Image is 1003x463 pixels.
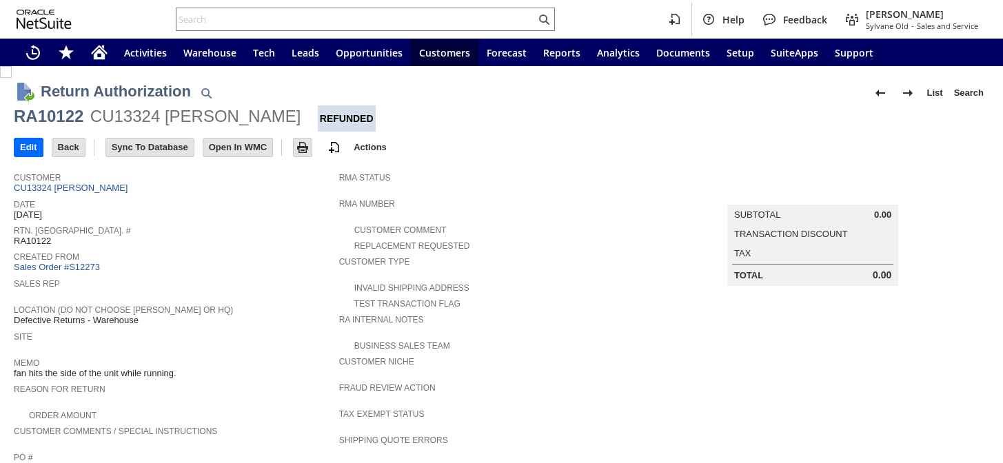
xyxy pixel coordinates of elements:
[917,21,978,31] span: Sales and Service
[911,21,914,31] span: -
[58,44,74,61] svg: Shortcuts
[283,39,327,66] a: Leads
[327,39,411,66] a: Opportunities
[354,283,469,293] a: Invalid Shipping Address
[17,39,50,66] a: Recent Records
[835,46,873,59] span: Support
[91,44,108,61] svg: Home
[648,39,718,66] a: Documents
[866,21,909,31] span: Sylvane Old
[718,39,762,66] a: Setup
[354,225,447,235] a: Customer Comment
[339,173,391,183] a: RMA Status
[116,39,175,66] a: Activities
[292,46,319,59] span: Leads
[14,105,83,127] div: RA10122
[762,39,827,66] a: SuiteApps
[203,138,273,156] input: Open In WMC
[354,299,460,309] a: Test Transaction Flag
[14,200,35,209] a: Date
[339,315,424,325] a: RA Internal Notes
[14,358,39,368] a: Memo
[294,138,312,156] input: Print
[771,46,818,59] span: SuiteApps
[14,315,139,326] span: Defective Returns - Warehouse
[354,341,450,351] a: Business Sales Team
[198,85,214,101] img: Quick Find
[124,46,167,59] span: Activities
[14,209,42,220] span: [DATE]
[543,46,580,59] span: Reports
[900,85,916,101] img: Next
[348,142,392,152] a: Actions
[14,173,61,183] a: Customer
[326,139,343,156] img: add-record.svg
[949,82,989,104] a: Search
[339,435,448,445] a: Shipping Quote Errors
[827,39,882,66] a: Support
[14,305,233,315] a: Location (Do Not Choose [PERSON_NAME] or HQ)
[354,241,470,251] a: Replacement Requested
[411,39,478,66] a: Customers
[597,46,640,59] span: Analytics
[175,39,245,66] a: Warehouse
[14,226,130,236] a: Rtn. [GEOGRAPHIC_DATA]. #
[656,46,710,59] span: Documents
[14,384,105,394] a: Reason For Return
[874,209,891,220] span: 0.00
[339,383,436,393] a: Fraud Review Action
[866,8,978,21] span: [PERSON_NAME]
[14,262,103,272] a: Sales Order #S12273
[52,138,85,156] input: Back
[176,11,536,28] input: Search
[336,46,403,59] span: Opportunities
[734,248,751,258] a: Tax
[339,257,410,267] a: Customer Type
[339,357,414,367] a: Customer Niche
[29,411,97,420] a: Order Amount
[253,46,275,59] span: Tech
[83,39,116,66] a: Home
[922,82,949,104] a: List
[90,105,301,127] div: CU13324 [PERSON_NAME]
[14,138,43,156] input: Edit
[727,183,898,205] caption: Summary
[14,236,51,247] span: RA10122
[14,426,217,436] a: Customer Comments / Special Instructions
[478,39,535,66] a: Forecast
[106,138,194,156] input: Sync To Database
[419,46,470,59] span: Customers
[14,332,32,342] a: Site
[873,269,891,281] span: 0.00
[487,46,527,59] span: Forecast
[183,46,236,59] span: Warehouse
[17,10,72,29] svg: logo
[41,80,191,103] h1: Return Authorization
[339,409,425,419] a: Tax Exempt Status
[318,105,376,132] div: Refunded
[872,85,889,101] img: Previous
[535,39,589,66] a: Reports
[14,368,176,379] span: fan hits the side of the unit while running.
[339,199,395,209] a: RMA Number
[245,39,283,66] a: Tech
[536,11,552,28] svg: Search
[25,44,41,61] svg: Recent Records
[734,209,780,220] a: Subtotal
[294,139,311,156] img: Print
[14,183,131,193] a: CU13324 [PERSON_NAME]
[734,270,763,280] a: Total
[727,46,754,59] span: Setup
[14,279,60,289] a: Sales Rep
[589,39,648,66] a: Analytics
[722,13,744,26] span: Help
[14,453,32,462] a: PO #
[14,252,79,262] a: Created From
[50,39,83,66] div: Shortcuts
[734,229,848,239] a: Transaction Discount
[783,13,827,26] span: Feedback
